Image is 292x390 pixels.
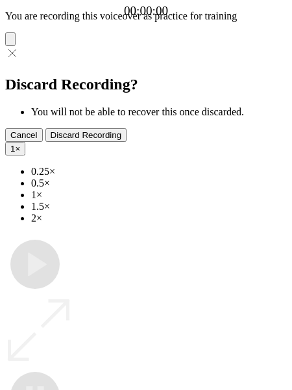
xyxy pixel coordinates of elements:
button: 1× [5,142,25,155]
h2: Discard Recording? [5,76,287,93]
li: 0.5× [31,178,287,189]
li: You will not be able to recover this once discarded. [31,106,287,118]
li: 1.5× [31,201,287,212]
p: You are recording this voiceover as practice for training [5,10,287,22]
span: 1 [10,144,15,154]
button: Discard Recording [45,128,127,142]
li: 2× [31,212,287,224]
li: 1× [31,189,287,201]
a: 00:00:00 [124,4,168,18]
button: Cancel [5,128,43,142]
li: 0.25× [31,166,287,178]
